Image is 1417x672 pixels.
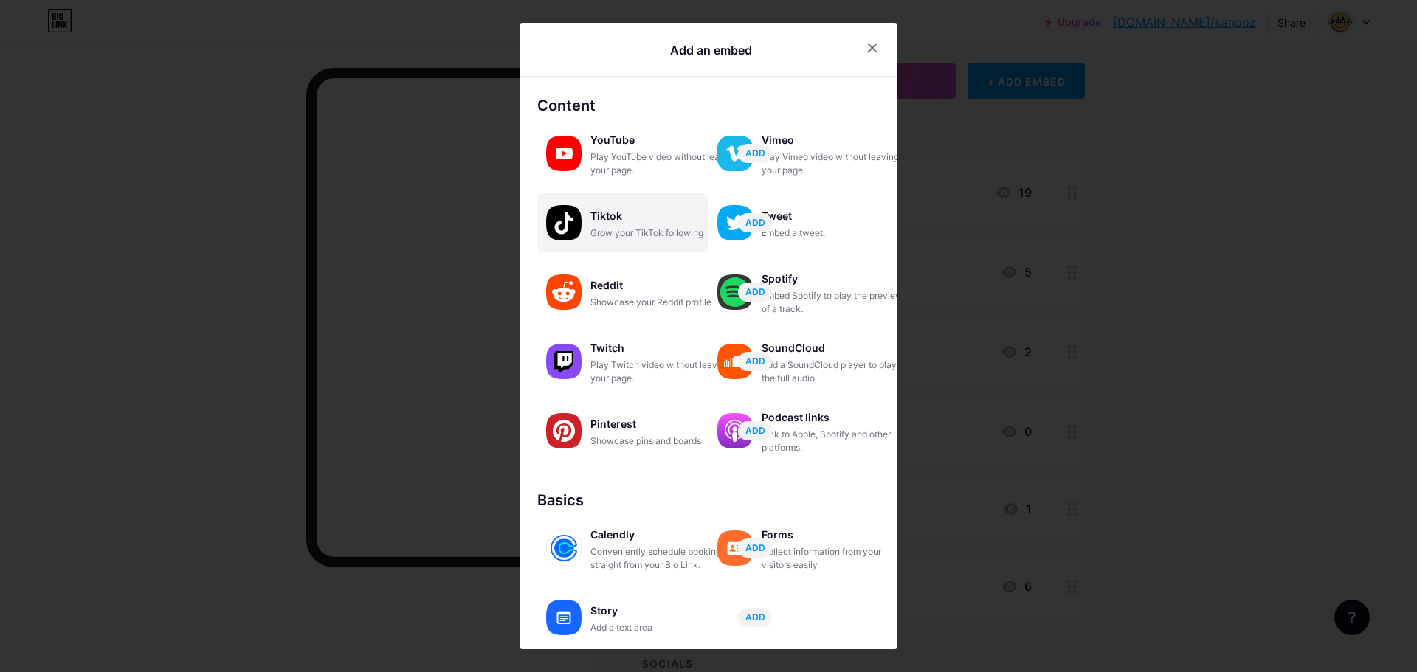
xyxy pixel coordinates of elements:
[762,289,909,316] div: Embed Spotify to play the preview of a track.
[590,434,738,448] div: Showcase pins and boards
[546,600,582,635] img: story
[590,621,738,634] div: Add a text area
[590,150,738,177] div: Play YouTube video without leaving your page.
[738,421,772,440] button: ADD
[745,355,765,367] span: ADD
[590,275,738,296] div: Reddit
[670,41,752,59] div: Add an embed
[546,205,582,240] img: tiktok
[546,413,582,448] img: pinterest
[738,283,772,302] button: ADD
[762,269,909,289] div: Spotify
[537,489,880,511] div: Basics
[717,274,753,310] img: spotify
[745,285,765,298] span: ADD
[762,338,909,358] div: SoundCloud
[590,545,738,572] div: Conveniently schedule bookings straight from your Bio Link.
[590,358,738,385] div: Play Twitch video without leaving your page.
[762,524,909,545] div: Forms
[738,213,772,232] button: ADD
[717,136,753,171] img: vimeo
[590,600,738,621] div: Story
[546,274,582,310] img: reddit
[738,144,772,163] button: ADD
[738,352,772,371] button: ADD
[745,611,765,623] span: ADD
[590,206,738,226] div: Tiktok
[762,150,909,177] div: Play Vimeo video without leaving your page.
[762,428,909,454] div: Link to Apple, Spotify and other platforms.
[537,94,880,117] div: Content
[590,296,738,309] div: Showcase your Reddit profile
[590,226,738,240] div: Grow your TikTok following
[717,530,753,566] img: forms
[590,338,738,358] div: Twitch
[546,136,582,171] img: youtube
[717,413,753,448] img: podcastlinks
[762,226,909,240] div: Embed a tweet.
[745,541,765,554] span: ADD
[590,414,738,434] div: Pinterest
[762,545,909,572] div: Collect information from your visitors easily
[590,130,738,150] div: YouTube
[745,147,765,159] span: ADD
[762,358,909,385] div: Add a SoundCloud player to play the full audio.
[762,130,909,150] div: Vimeo
[762,407,909,428] div: Podcast links
[745,216,765,229] span: ADD
[546,530,582,566] img: calendly
[546,344,582,379] img: twitch
[590,524,738,545] div: Calendly
[762,206,909,226] div: Tweet
[738,538,772,558] button: ADD
[738,608,772,627] button: ADD
[717,344,753,379] img: soundcloud
[745,424,765,437] span: ADD
[717,205,753,240] img: twitter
